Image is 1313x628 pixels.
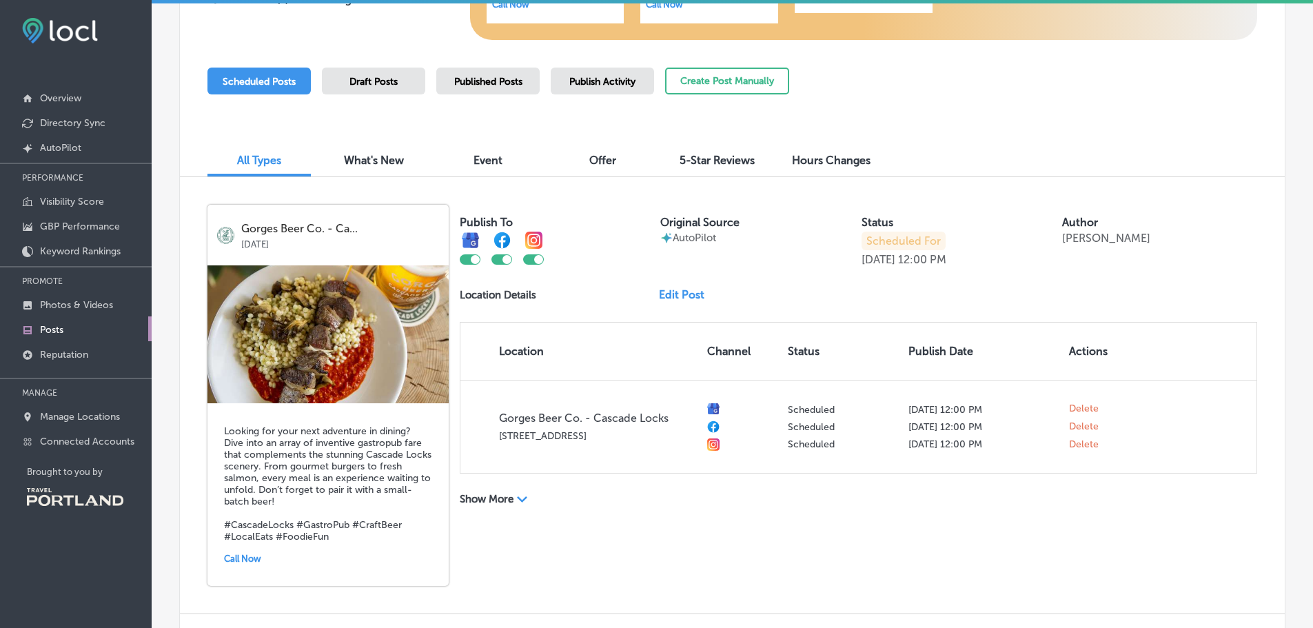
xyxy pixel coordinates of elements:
span: Hours Changes [792,154,871,167]
p: [DATE] 12:00 PM [908,438,1058,450]
p: 12:00 PM [898,253,946,266]
span: 5-Star Reviews [680,154,755,167]
p: Location Details [460,289,536,301]
p: Scheduled For [862,232,946,250]
span: Delete [1069,403,1099,415]
label: Original Source [660,216,740,229]
a: Edit Post [659,288,715,301]
span: All Types [237,154,281,167]
img: logo [217,227,234,244]
span: Delete [1069,438,1099,451]
th: Actions [1063,323,1128,380]
span: Draft Posts [349,76,398,88]
span: Published Posts [454,76,522,88]
img: autopilot-icon [660,232,673,244]
button: Create Post Manually [665,68,789,94]
p: Gorges Beer Co. - Cascade Locks [499,412,696,425]
p: Manage Locations [40,411,120,423]
span: Event [474,154,502,167]
th: Publish Date [903,323,1063,380]
p: Overview [40,92,81,104]
th: Status [782,323,903,380]
p: [DATE] 12:00 PM [908,404,1058,416]
span: Delete [1069,421,1099,433]
p: Keyword Rankings [40,245,121,257]
p: Reputation [40,349,88,361]
label: Publish To [460,216,513,229]
img: 175269081277ce77f9-bb5f-4d48-ad49-d35235d4e335_220317_Gorges_Spring_Food_87.jpg [207,265,449,403]
p: Scheduled [788,404,897,416]
p: Scheduled [788,438,897,450]
span: Scheduled Posts [223,76,296,88]
p: Gorges Beer Co. - Ca... [241,223,439,235]
label: Status [862,216,893,229]
p: [DATE] 12:00 PM [908,421,1058,433]
p: Connected Accounts [40,436,134,447]
span: Offer [589,154,616,167]
p: GBP Performance [40,221,120,232]
span: Publish Activity [569,76,635,88]
p: Directory Sync [40,117,105,129]
p: Show More [460,493,513,505]
img: Travel Portland [27,488,123,506]
p: Scheduled [788,421,897,433]
p: [DATE] [862,253,895,266]
p: AutoPilot [673,232,716,244]
th: Channel [702,323,782,380]
p: [DATE] [241,235,439,250]
img: fda3e92497d09a02dc62c9cd864e3231.png [22,18,98,43]
p: [PERSON_NAME] [1062,232,1150,245]
label: Author [1062,216,1098,229]
p: Brought to you by [27,467,152,477]
span: What's New [344,154,404,167]
p: Posts [40,324,63,336]
p: AutoPilot [40,142,81,154]
p: Photos & Videos [40,299,113,311]
th: Location [460,323,702,380]
p: [STREET_ADDRESS] [499,430,696,442]
h5: Looking for your next adventure in dining? Dive into an array of inventive gastropub fare that co... [224,425,432,543]
p: Visibility Score [40,196,104,207]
